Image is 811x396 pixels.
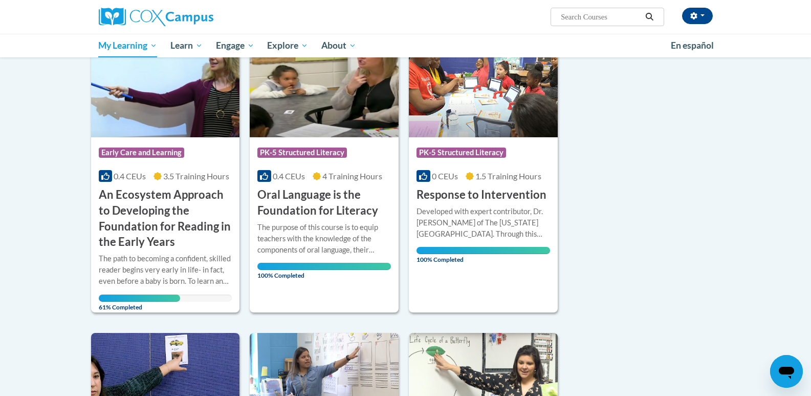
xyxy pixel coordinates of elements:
[664,35,720,56] a: En español
[770,355,803,388] iframe: Button to launch messaging window
[250,33,399,137] img: Course Logo
[417,247,550,254] div: Your progress
[216,39,254,52] span: Engage
[260,34,315,57] a: Explore
[99,295,180,311] span: 61% Completed
[257,148,347,158] span: PK-5 Structured Literacy
[273,171,305,181] span: 0.4 CEUs
[99,148,184,158] span: Early Care and Learning
[475,171,541,181] span: 1.5 Training Hours
[417,247,550,263] span: 100% Completed
[98,39,157,52] span: My Learning
[257,187,391,219] h3: Oral Language is the Foundation for Literacy
[163,171,229,181] span: 3.5 Training Hours
[164,34,209,57] a: Learn
[99,8,213,26] img: Cox Campus
[91,33,240,137] img: Course Logo
[91,33,240,312] a: Course LogoEarly Care and Learning0.4 CEUs3.5 Training Hours An Ecosystem Approach to Developing ...
[682,8,713,24] button: Account Settings
[671,40,714,51] span: En español
[114,171,146,181] span: 0.4 CEUs
[257,222,391,256] div: The purpose of this course is to equip teachers with the knowledge of the components of oral lang...
[250,33,399,312] a: Course LogoPK-5 Structured Literacy0.4 CEUs4 Training Hours Oral Language is the Foundation for L...
[321,39,356,52] span: About
[99,187,232,250] h3: An Ecosystem Approach to Developing the Foundation for Reading in the Early Years
[432,171,458,181] span: 0 CEUs
[642,11,657,23] button: Search
[257,263,391,270] div: Your progress
[417,187,546,203] h3: Response to Intervention
[267,39,308,52] span: Explore
[409,33,558,312] a: Course LogoPK-5 Structured Literacy0 CEUs1.5 Training Hours Response to InterventionDeveloped wit...
[417,148,506,158] span: PK-5 Structured Literacy
[409,33,558,137] img: Course Logo
[322,171,382,181] span: 4 Training Hours
[170,39,203,52] span: Learn
[99,295,180,302] div: Your progress
[209,34,261,57] a: Engage
[83,34,728,57] div: Main menu
[99,253,232,287] div: The path to becoming a confident, skilled reader begins very early in life- in fact, even before ...
[92,34,164,57] a: My Learning
[99,8,293,26] a: Cox Campus
[315,34,363,57] a: About
[417,206,550,240] div: Developed with expert contributor, Dr. [PERSON_NAME] of The [US_STATE][GEOGRAPHIC_DATA]. Through ...
[257,263,391,279] span: 100% Completed
[560,11,642,23] input: Search Courses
